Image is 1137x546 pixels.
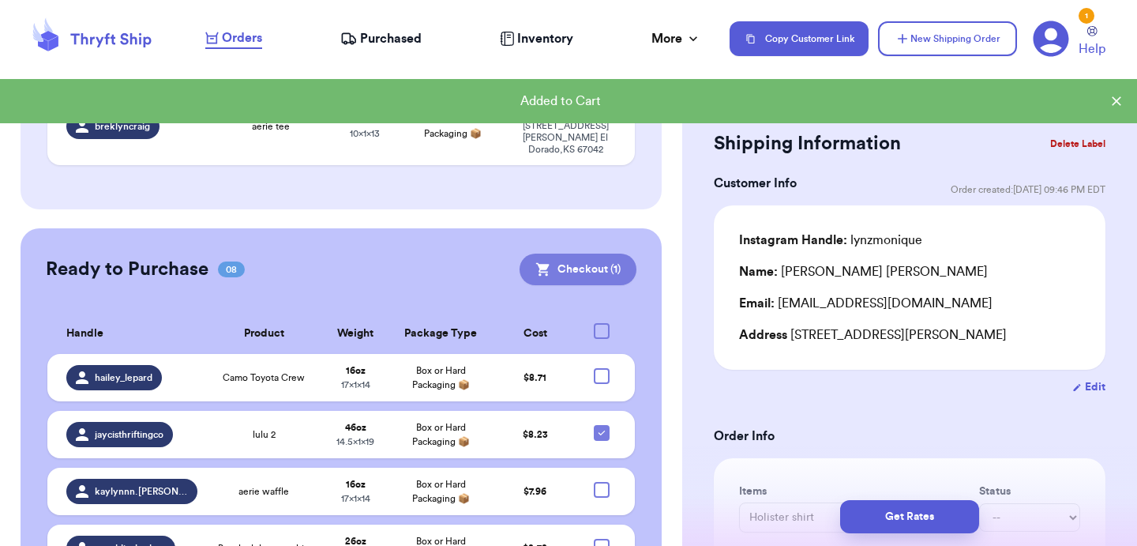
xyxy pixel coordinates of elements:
[1079,40,1105,58] span: Help
[350,129,380,138] span: 10 x 1 x 13
[739,265,778,278] span: Name:
[739,294,1080,313] div: [EMAIL_ADDRESS][DOMAIN_NAME]
[346,366,366,375] strong: 16 oz
[523,487,546,496] span: $ 7.96
[252,120,290,133] span: aerie tee
[714,427,1105,446] h3: Order Info
[345,423,366,432] strong: 46 oz
[95,428,163,441] span: jaycisthriftingco
[238,485,289,498] span: aerie waffle
[253,428,276,441] span: lulu 2
[878,21,1017,56] button: New Shipping Order
[424,115,482,138] span: Box or Hard Packaging 📦
[412,366,470,390] span: Box or Hard Packaging 📦
[979,484,1080,499] label: Status
[66,326,103,342] span: Handle
[492,314,577,354] th: Cost
[46,257,208,282] h2: Ready to Purchase
[341,380,370,390] span: 17 x 1 x 14
[95,485,188,498] span: kaylynnn.[PERSON_NAME]
[222,28,262,47] span: Orders
[336,437,374,446] span: 14.5 x 1 x 19
[205,28,262,49] a: Orders
[207,314,321,354] th: Product
[739,262,988,281] div: [PERSON_NAME] [PERSON_NAME]
[321,314,390,354] th: Weight
[389,314,492,354] th: Package Type
[515,120,616,156] div: [STREET_ADDRESS][PERSON_NAME] El Dorado , KS 67042
[341,494,370,503] span: 17 x 1 x 14
[223,371,305,384] span: Camo Toyota Crew
[412,480,470,503] span: Box or Hard Packaging 📦
[500,29,573,48] a: Inventory
[651,29,701,48] div: More
[739,484,973,499] label: Items
[523,430,548,439] span: $ 8.23
[730,21,869,56] button: Copy Customer Link
[523,373,546,382] span: $ 8.71
[345,537,366,546] strong: 26 oz
[357,115,373,124] strong: 5 oz
[95,371,152,384] span: hailey_lepard
[1044,126,1112,161] button: Delete Label
[1072,379,1105,395] button: Edit
[360,29,422,48] span: Purchased
[346,480,366,489] strong: 16 oz
[520,254,636,285] button: Checkout (1)
[412,423,470,446] span: Box or Hard Packaging 📦
[1079,8,1094,24] div: 1
[1079,26,1105,58] a: Help
[739,234,847,247] span: Instagram Handle:
[739,297,775,310] span: Email:
[739,329,787,341] span: Address
[517,29,573,48] span: Inventory
[340,29,422,48] a: Purchased
[714,131,901,156] h2: Shipping Information
[714,174,797,193] h3: Customer Info
[739,231,922,250] div: lynzmonique
[951,183,1105,196] span: Order created: [DATE] 09:46 PM EDT
[840,500,979,533] button: Get Rates
[95,120,150,133] span: breklyncraig
[739,326,1080,345] div: [STREET_ADDRESS][PERSON_NAME]
[13,92,1109,111] div: Added to Cart
[1033,21,1069,57] a: 1
[218,262,245,277] span: 08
